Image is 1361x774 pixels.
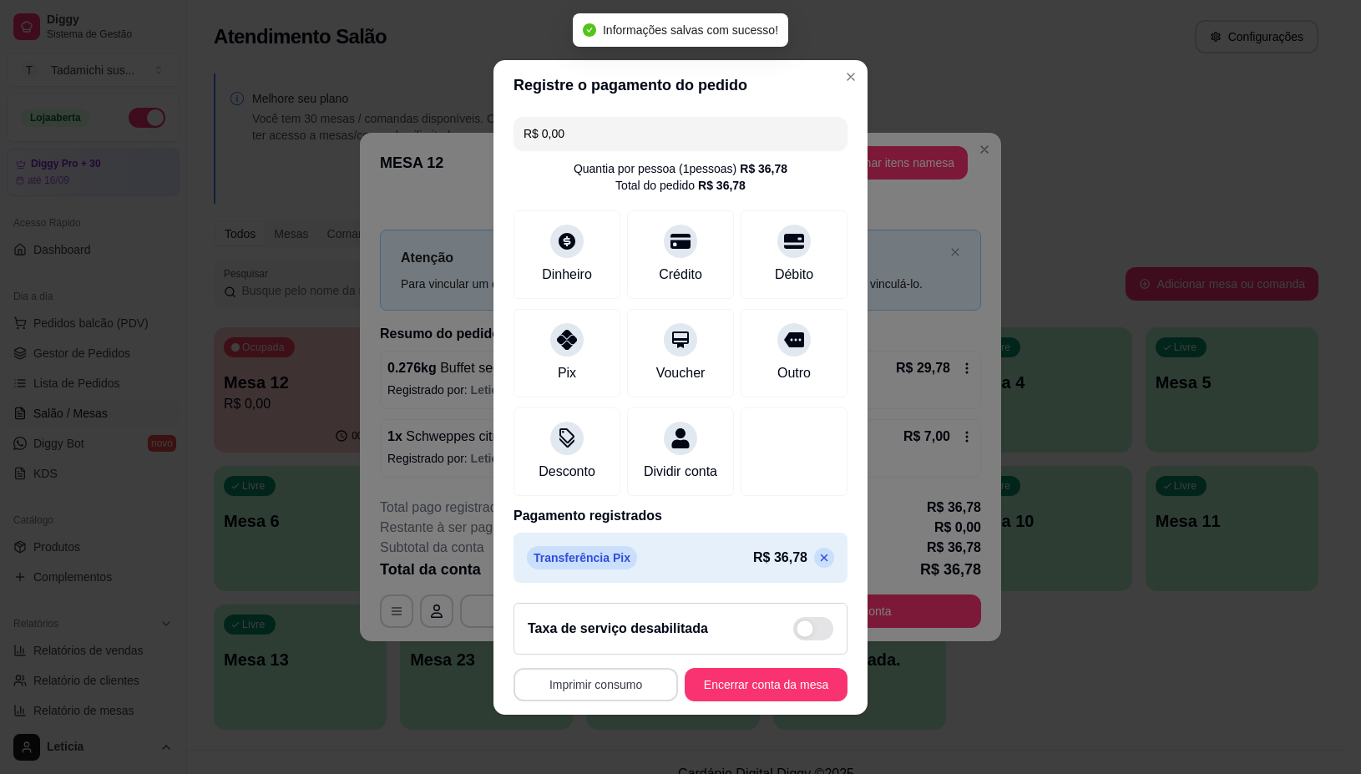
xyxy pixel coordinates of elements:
[524,117,837,150] input: Ex.: hambúrguer de cordeiro
[558,363,576,383] div: Pix
[539,462,595,482] div: Desconto
[528,619,708,639] h2: Taxa de serviço desabilitada
[698,177,746,194] div: R$ 36,78
[837,63,864,90] button: Close
[685,668,847,701] button: Encerrar conta da mesa
[493,60,868,110] header: Registre o pagamento do pedido
[753,548,807,568] p: R$ 36,78
[574,160,787,177] div: Quantia por pessoa ( 1 pessoas)
[514,506,847,526] p: Pagamento registrados
[659,265,702,285] div: Crédito
[656,363,706,383] div: Voucher
[775,265,813,285] div: Débito
[542,265,592,285] div: Dinheiro
[603,23,778,37] span: Informações salvas com sucesso!
[644,462,717,482] div: Dividir conta
[740,160,787,177] div: R$ 36,78
[527,546,637,569] p: Transferência Pix
[777,363,811,383] div: Outro
[583,23,596,37] span: check-circle
[615,177,746,194] div: Total do pedido
[514,668,678,701] button: Imprimir consumo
